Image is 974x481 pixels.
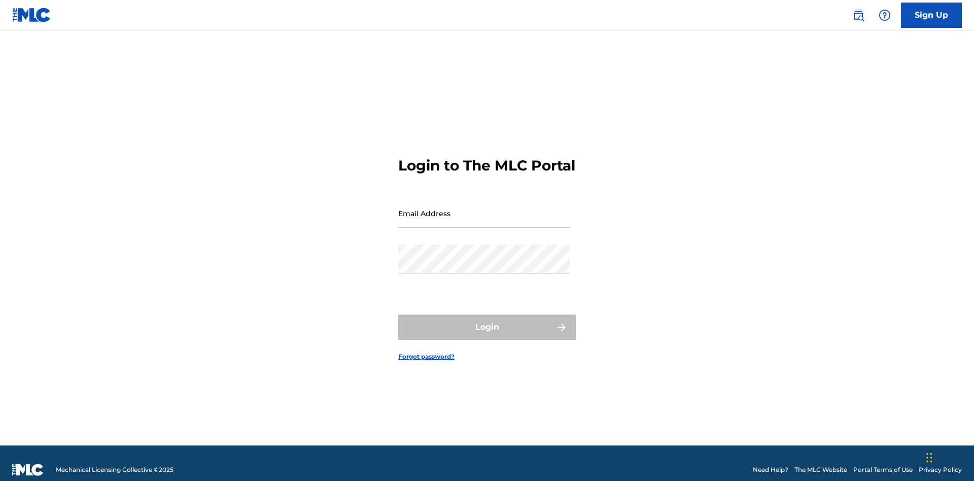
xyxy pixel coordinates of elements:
a: Portal Terms of Use [853,465,913,474]
a: Sign Up [901,3,962,28]
a: Need Help? [753,465,788,474]
div: Drag [926,442,932,473]
a: Privacy Policy [919,465,962,474]
a: The MLC Website [794,465,847,474]
img: help [879,9,891,21]
a: Forgot password? [398,352,455,361]
a: Public Search [848,5,868,25]
iframe: Chat Widget [923,432,974,481]
span: Mechanical Licensing Collective © 2025 [56,465,173,474]
img: MLC Logo [12,8,51,22]
img: search [852,9,864,21]
img: logo [12,464,44,476]
div: Help [875,5,895,25]
h3: Login to The MLC Portal [398,157,575,175]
